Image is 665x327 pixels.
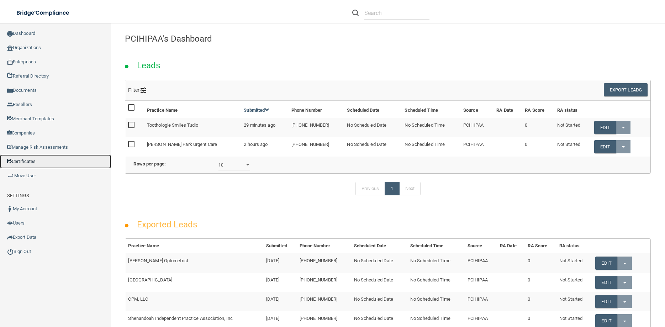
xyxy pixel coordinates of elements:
[7,248,14,255] img: ic_power_dark.7ecde6b1.png
[542,276,656,305] iframe: Drift Widget Chat Controller
[407,239,465,253] th: Scheduled Time
[402,101,460,118] th: Scheduled Time
[554,118,591,137] td: Not Started
[594,140,616,153] a: Edit
[525,239,556,253] th: RA Score
[7,31,13,37] img: ic_dashboard_dark.d01f4a41.png
[297,253,351,273] td: [PHONE_NUMBER]
[241,118,289,137] td: 29 minutes ago
[7,220,13,226] img: icon-users.e205127d.png
[351,253,407,273] td: No Scheduled Date
[351,273,407,292] td: No Scheduled Date
[7,206,13,212] img: ic_user_dark.df1a06c3.png
[594,121,616,134] a: Edit
[402,118,460,137] td: No Scheduled Time
[595,276,617,289] a: Edit
[407,253,465,273] td: No Scheduled Time
[7,45,13,51] img: organization-icon.f8decf85.png
[7,191,29,200] label: SETTINGS
[399,182,421,195] a: Next
[465,273,497,292] td: PCIHIPAA
[465,239,497,253] th: Source
[289,137,344,156] td: [PHONE_NUMBER]
[7,172,14,179] img: briefcase.64adab9b.png
[141,88,146,93] img: icon-filter@2x.21656d0b.png
[355,182,385,195] a: Previous
[465,253,497,273] td: PCIHIPAA
[407,273,465,292] td: No Scheduled Time
[7,60,13,65] img: enterprise.0d942306.png
[554,101,591,118] th: RA status
[465,292,497,311] td: PCIHIPAA
[144,101,241,118] th: Practice Name
[241,137,289,156] td: 2 hours ago
[595,257,617,270] a: Edit
[344,137,402,156] td: No Scheduled Date
[128,87,146,93] span: Filter
[297,239,351,253] th: Phone Number
[125,292,263,311] td: CPM, LLC
[344,101,402,118] th: Scheduled Date
[554,137,591,156] td: Not Started
[604,83,648,96] button: Export Leads
[351,239,407,253] th: Scheduled Date
[125,253,263,273] td: [PERSON_NAME] Optometrist
[460,137,494,156] td: PCIHIPAA
[525,292,556,311] td: 0
[289,118,344,137] td: [PHONE_NUMBER]
[525,273,556,292] td: 0
[556,239,592,253] th: RA status
[7,234,13,240] img: icon-export.b9366987.png
[522,101,554,118] th: RA Score
[130,56,168,75] h2: Leads
[460,118,494,137] td: PCIHIPAA
[407,292,465,311] td: No Scheduled Time
[402,137,460,156] td: No Scheduled Time
[125,239,263,253] th: Practice Name
[263,253,297,273] td: [DATE]
[125,273,263,292] td: [GEOGRAPHIC_DATA]
[525,253,556,273] td: 0
[263,239,297,253] th: Submitted
[297,273,351,292] td: [PHONE_NUMBER]
[7,88,13,94] img: icon-documents.8dae5593.png
[497,239,525,253] th: RA Date
[385,182,399,195] a: 1
[522,137,554,156] td: 0
[133,161,165,167] b: Rows per page:
[144,118,241,137] td: Toothologie Smiles Tudio
[7,102,13,107] img: ic_reseller.de258add.png
[289,101,344,118] th: Phone Number
[556,253,592,273] td: Not Started
[263,273,297,292] td: [DATE]
[130,215,204,234] h2: Exported Leads
[263,292,297,311] td: [DATE]
[494,101,522,118] th: RA Date
[522,118,554,137] td: 0
[125,34,651,43] h4: PCIHIPAA's Dashboard
[556,273,592,292] td: Not Started
[11,6,76,20] img: bridge_compliance_login_screen.278c3ca4.svg
[244,107,269,113] a: Submitted
[144,137,241,156] td: [PERSON_NAME] Park Urgent Care
[351,292,407,311] td: No Scheduled Date
[364,6,429,20] input: Search
[344,118,402,137] td: No Scheduled Date
[460,101,494,118] th: Source
[352,10,359,16] img: ic-search.3b580494.png
[297,292,351,311] td: [PHONE_NUMBER]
